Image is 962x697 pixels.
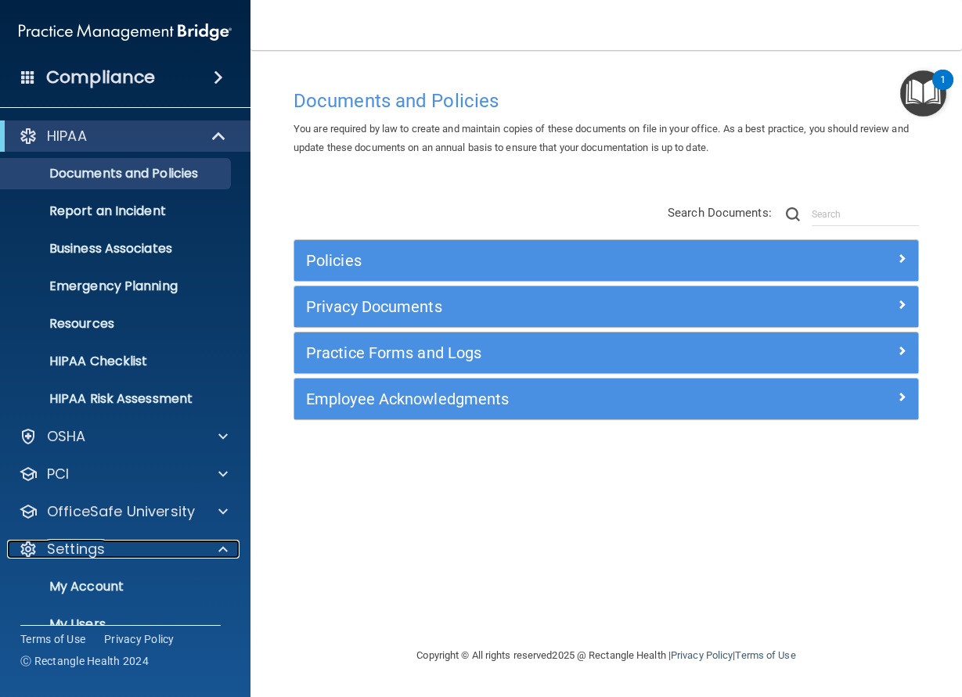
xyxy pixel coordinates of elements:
[19,16,232,48] img: PMB logo
[668,206,772,220] span: Search Documents:
[306,298,751,315] h5: Privacy Documents
[940,80,946,100] div: 1
[19,540,228,559] a: Settings
[306,340,906,365] a: Practice Forms and Logs
[104,631,175,647] a: Privacy Policy
[10,391,224,407] p: HIPAA Risk Assessment
[19,427,228,446] a: OSHA
[306,344,751,361] h5: Practice Forms and Logs
[47,127,87,146] p: HIPAA
[47,465,69,483] p: PCI
[10,203,224,219] p: Report an Incident
[321,631,892,681] div: Copyright © All rights reserved 2025 @ Rectangle Health | |
[306,390,751,408] h5: Employee Acknowledgments
[294,123,909,153] span: You are required by law to create and maintain copies of these documents on file in your office. ...
[294,91,919,111] h4: Documents and Policies
[812,203,919,226] input: Search
[10,354,224,369] p: HIPAA Checklist
[19,465,228,483] a: PCI
[900,70,946,117] button: Open Resource Center, 1 new notification
[671,649,733,661] a: Privacy Policy
[306,294,906,319] a: Privacy Documents
[735,649,795,661] a: Terms of Use
[306,252,751,269] h5: Policies
[47,427,86,446] p: OSHA
[10,316,224,332] p: Resources
[46,66,155,88] h4: Compliance
[691,586,943,648] iframe: Drift Widget Chat Controller
[47,502,195,521] p: OfficeSafe University
[20,653,149,669] span: Ⓒ Rectangle Health 2024
[10,616,224,632] p: My Users
[19,127,227,146] a: HIPAA
[10,166,224,181] p: Documents and Policies
[786,207,800,221] img: ic-search.3b580494.png
[10,579,224,595] p: My Account
[19,502,228,521] a: OfficeSafe University
[306,248,906,273] a: Policies
[10,241,224,257] p: Business Associates
[10,278,224,294] p: Emergency Planning
[47,540,105,559] p: Settings
[306,386,906,411] a: Employee Acknowledgments
[20,631,85,647] a: Terms of Use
